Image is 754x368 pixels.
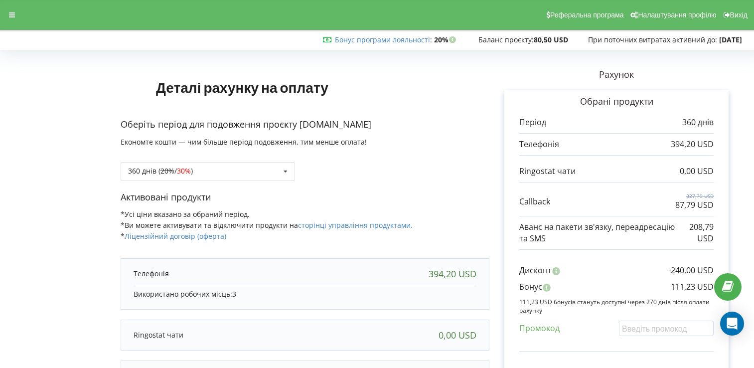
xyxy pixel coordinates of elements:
span: 30% [177,166,191,176]
p: 360 днів [682,117,714,128]
span: Реферальна програма [550,11,624,19]
p: 111,23 USD [671,281,714,293]
span: 3 [232,289,236,299]
div: 394,20 USD [429,269,476,279]
div: 0,00 USD [439,330,476,340]
p: Промокод [519,323,560,334]
div: Open Intercom Messenger [720,312,744,336]
p: Callback [519,196,550,207]
p: Активовані продукти [121,191,489,204]
span: Вихід [730,11,748,19]
p: Оберіть період для подовження проєкту [DOMAIN_NAME] [121,118,489,131]
a: сторінці управління продуктами. [298,220,413,230]
p: Телефонія [519,139,559,150]
strong: 20% [434,35,458,44]
span: *Ви можете активувати та відключити продукти на [121,220,413,230]
p: Аванс на пакети зв'язку, переадресацію та SMS [519,221,677,244]
p: Обрані продукти [519,95,714,108]
p: 0,00 USD [680,166,714,177]
p: Ringostat чати [134,330,183,340]
p: 327,79 USD [675,192,714,199]
p: 111,23 USD бонусів стануть доступні через 270 днів після оплати рахунку [519,298,714,315]
div: 360 днів ( / ) [128,168,193,175]
span: Економте кошти — чим більше період подовження, тим менше оплата! [121,137,367,147]
p: 87,79 USD [675,199,714,211]
h1: Деталі рахунку на оплату [121,63,364,111]
input: Введіть промокод [619,321,714,336]
s: 20% [160,166,174,176]
p: Ringostat чати [519,166,576,177]
p: Період [519,117,546,128]
strong: 80,50 USD [534,35,568,44]
span: : [335,35,432,44]
a: Бонус програми лояльності [335,35,430,44]
p: 208,79 USD [677,221,714,244]
p: 394,20 USD [671,139,714,150]
span: При поточних витратах активний до: [588,35,717,44]
span: *Усі ціни вказано за обраний період. [121,209,250,219]
span: Налаштування профілю [638,11,716,19]
p: -240,00 USD [668,265,714,276]
p: Дисконт [519,265,552,276]
p: Бонус [519,281,542,293]
span: Баланс проєкту: [478,35,534,44]
p: Телефонія [134,269,169,279]
a: Ліцензійний договір (оферта) [125,231,226,241]
p: Використано робочих місць: [134,289,476,299]
strong: [DATE] [719,35,742,44]
p: Рахунок [489,68,744,81]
